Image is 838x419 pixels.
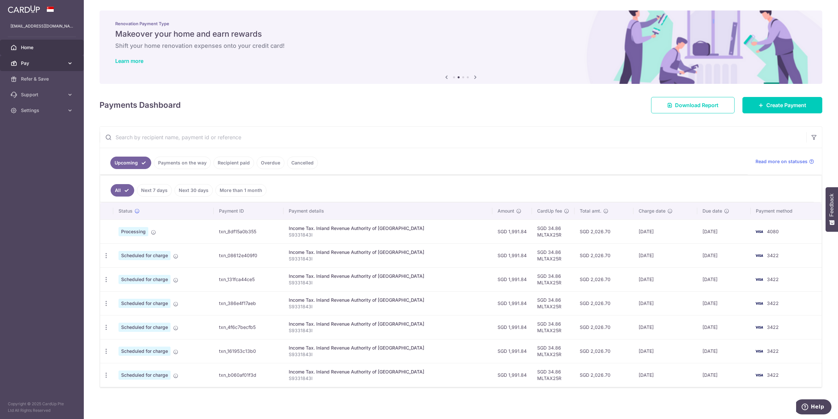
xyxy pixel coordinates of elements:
[751,202,822,219] th: Payment method
[574,339,633,363] td: SGD 2,026.70
[21,76,64,82] span: Refer & Save
[100,10,822,84] img: Renovation banner
[21,91,64,98] span: Support
[532,243,574,267] td: SGD 34.86 MLTAX25R
[756,158,808,165] span: Read more on statuses
[767,276,779,282] span: 3422
[492,315,532,339] td: SGD 1,991.84
[753,276,766,283] img: Bank Card
[214,315,283,339] td: txn_4f6c7becfb5
[115,58,143,64] a: Learn more
[633,267,697,291] td: [DATE]
[574,363,633,387] td: SGD 2,026.70
[532,339,574,363] td: SGD 34.86 MLTAX25R
[492,219,532,243] td: SGD 1,991.84
[118,208,133,214] span: Status
[214,219,283,243] td: txn_8df15a0b355
[753,371,766,379] img: Bank Card
[115,21,807,26] p: Renovation Payment Type
[21,44,64,51] span: Home
[289,375,487,382] p: S9331843I
[697,267,751,291] td: [DATE]
[580,208,601,214] span: Total amt.
[766,101,806,109] span: Create Payment
[532,219,574,243] td: SGD 34.86 MLTAX25R
[289,345,487,351] div: Income Tax. Inland Revenue Authority of [GEOGRAPHIC_DATA]
[215,184,266,197] a: More than 1 month
[154,157,211,169] a: Payments on the way
[118,227,148,236] span: Processing
[574,315,633,339] td: SGD 2,026.70
[492,243,532,267] td: SGD 1,991.84
[633,339,697,363] td: [DATE]
[118,299,171,308] span: Scheduled for charge
[633,363,697,387] td: [DATE]
[100,127,806,148] input: Search by recipient name, payment id or reference
[137,184,172,197] a: Next 7 days
[214,339,283,363] td: txn_161953c13b0
[767,348,779,354] span: 3422
[289,321,487,327] div: Income Tax. Inland Revenue Authority of [GEOGRAPHIC_DATA]
[639,208,665,214] span: Charge date
[753,252,766,259] img: Bank Card
[532,315,574,339] td: SGD 34.86 MLTAX25R
[214,267,283,291] td: txn_131fca44ce5
[100,99,181,111] h4: Payments Dashboard
[115,29,807,39] h5: Makeover your home and earn rewards
[214,363,283,387] td: txn_b060af01f3d
[767,300,779,306] span: 3422
[574,291,633,315] td: SGD 2,026.70
[675,101,719,109] span: Download Report
[767,253,779,258] span: 3422
[826,187,838,232] button: Feedback - Show survey
[767,229,779,234] span: 4080
[633,219,697,243] td: [DATE]
[289,279,487,286] p: S9331843I
[498,208,514,214] span: Amount
[697,243,751,267] td: [DATE]
[8,5,40,13] img: CardUp
[492,291,532,315] td: SGD 1,991.84
[633,315,697,339] td: [DATE]
[118,251,171,260] span: Scheduled for charge
[767,324,779,330] span: 3422
[214,202,283,219] th: Payment ID
[753,228,766,236] img: Bank Card
[756,158,814,165] a: Read more on statuses
[118,371,171,380] span: Scheduled for charge
[697,339,751,363] td: [DATE]
[21,60,64,67] span: Pay
[574,267,633,291] td: SGD 2,026.70
[742,97,822,113] a: Create Payment
[214,243,283,267] td: txn_08612e409f0
[289,351,487,358] p: S9331843I
[289,273,487,279] div: Income Tax. Inland Revenue Authority of [GEOGRAPHIC_DATA]
[532,267,574,291] td: SGD 34.86 MLTAX25R
[633,243,697,267] td: [DATE]
[214,291,283,315] td: txn_386e4f17aeb
[10,23,73,29] p: [EMAIL_ADDRESS][DOMAIN_NAME]
[829,194,835,217] span: Feedback
[492,363,532,387] td: SGD 1,991.84
[111,184,134,197] a: All
[702,208,722,214] span: Due date
[697,315,751,339] td: [DATE]
[21,107,64,114] span: Settings
[633,291,697,315] td: [DATE]
[289,249,487,256] div: Income Tax. Inland Revenue Authority of [GEOGRAPHIC_DATA]
[796,399,831,416] iframe: Opens a widget where you can find more information
[651,97,735,113] a: Download Report
[289,232,487,238] p: S9331843I
[753,299,766,307] img: Bank Card
[697,363,751,387] td: [DATE]
[492,339,532,363] td: SGD 1,991.84
[289,303,487,310] p: S9331843I
[753,347,766,355] img: Bank Card
[118,275,171,284] span: Scheduled for charge
[574,243,633,267] td: SGD 2,026.70
[289,256,487,262] p: S9331843I
[697,291,751,315] td: [DATE]
[118,323,171,332] span: Scheduled for charge
[697,219,751,243] td: [DATE]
